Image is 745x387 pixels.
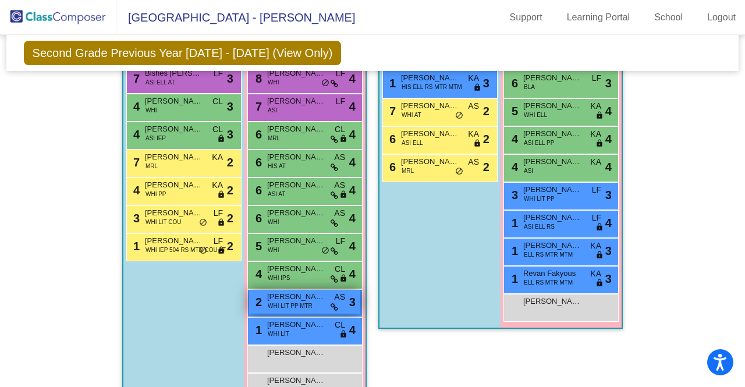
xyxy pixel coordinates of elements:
span: 1 [253,324,262,336]
span: HIS AT [268,162,286,171]
a: School [645,8,692,27]
span: [PERSON_NAME] [523,240,581,251]
span: do_not_disturb_alt [321,246,329,255]
span: lock [473,139,481,148]
a: Logout [698,8,745,27]
span: 6 [253,184,262,197]
span: 4 [605,102,612,120]
span: Second Grade Previous Year [DATE] - [DATE] (View Only) [24,41,342,65]
span: Bishes [PERSON_NAME] [145,68,203,79]
span: 2 [483,102,489,120]
a: Learning Portal [558,8,640,27]
span: [PERSON_NAME] Mobariz [401,128,459,140]
span: ASI AT [268,190,285,198]
span: lock [595,251,604,260]
span: AS [468,100,479,112]
span: LF [592,72,601,84]
span: 4 [130,128,140,141]
span: 7 [130,156,140,169]
span: LF [336,68,345,80]
span: lock [595,223,604,232]
span: 3 [605,186,612,204]
span: 3 [605,270,612,287]
span: KA [212,151,223,164]
span: 6 [253,212,262,225]
span: 2 [483,130,489,148]
span: 2 [253,296,262,308]
span: KA [468,128,479,140]
span: 3 [227,98,233,115]
span: 4 [349,98,356,115]
span: do_not_disturb_alt [199,246,207,255]
span: lock [595,111,604,120]
span: MRL [146,162,158,171]
span: [PERSON_NAME] [267,95,325,107]
span: CL [212,95,223,108]
span: 1 [130,240,140,253]
span: 4 [349,126,356,143]
span: [PERSON_NAME] [267,263,325,275]
span: 3 [130,212,140,225]
span: ASI [524,166,533,175]
span: 6 [386,133,396,145]
span: AS [334,291,345,303]
span: [PERSON_NAME] [267,179,325,191]
span: MRL [268,134,280,143]
span: 3 [349,293,356,311]
span: [PERSON_NAME] [401,100,459,112]
span: AS [334,179,345,191]
span: LF [214,68,223,80]
span: AS [334,207,345,219]
span: CL [335,123,345,136]
span: KA [590,128,601,140]
span: [GEOGRAPHIC_DATA] - [PERSON_NAME] [116,8,355,27]
span: 3 [483,74,489,92]
span: lock [339,190,347,200]
span: lock [339,134,347,144]
span: do_not_disturb_alt [455,111,463,120]
span: HIS ELL RS MTR MTM [402,83,462,91]
span: [PERSON_NAME] [523,72,581,84]
span: 7 [386,105,396,118]
span: WHI LIT PP [524,194,555,203]
span: 4 [349,237,356,255]
span: 1 [509,244,518,257]
span: lock [217,246,225,255]
span: WHI AT [402,111,421,119]
span: ASI ELL AT [146,78,175,87]
span: 3 [227,126,233,143]
span: LF [592,212,601,224]
span: lock [339,330,347,339]
span: LF [592,184,601,196]
span: 2 [227,182,233,199]
span: do_not_disturb_alt [199,218,207,228]
span: 6 [509,77,518,90]
span: ELL RS MTR MTM [524,250,573,259]
span: LF [336,235,345,247]
span: [PERSON_NAME] [523,212,581,223]
a: Support [501,8,552,27]
span: 3 [509,189,518,201]
span: WHI IPS [268,274,290,282]
span: ASI ELL PP [524,139,554,147]
span: 4 [509,161,518,173]
span: [PERSON_NAME] [523,156,581,168]
span: 4 [349,265,356,283]
span: WHI LIT PP MTR [268,301,313,310]
span: WHI [146,106,157,115]
span: AS [334,151,345,164]
span: 3 [227,70,233,87]
span: lock [473,83,481,93]
span: 4 [605,214,612,232]
span: do_not_disturb_alt [455,167,463,176]
span: 4 [605,130,612,148]
span: ASI ELL RS [524,222,555,231]
span: WHI LIT COU [146,218,181,226]
span: [PERSON_NAME] [401,156,459,168]
span: [PERSON_NAME] [145,207,203,219]
span: LF [336,95,345,108]
span: KA [468,72,479,84]
span: 1 [386,77,396,90]
span: ELL RS MTR MTM [524,278,573,287]
span: 4 [349,182,356,199]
